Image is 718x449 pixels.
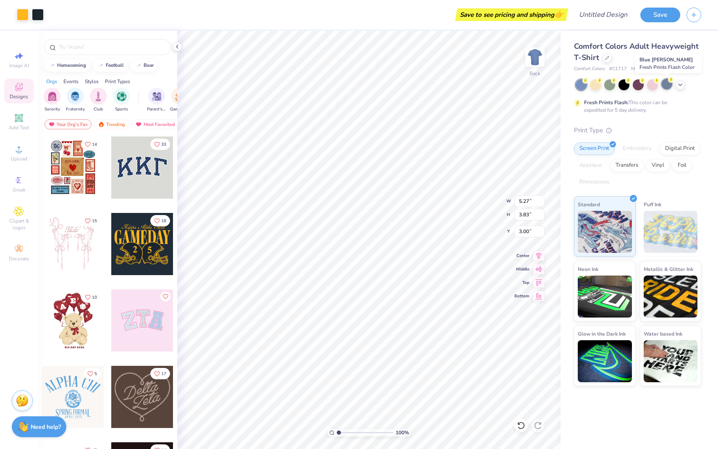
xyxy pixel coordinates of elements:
span: Fraternity [66,106,85,113]
img: most_fav.gif [48,121,55,127]
span: Center [514,253,529,259]
span: 10 [92,295,97,299]
div: Transfers [610,159,644,172]
img: Sorority Image [47,92,57,101]
span: Image AI [9,62,29,69]
span: Standard [578,200,600,209]
div: homecoming [57,63,86,68]
span: Middle [514,266,529,272]
span: Designs [10,93,28,100]
span: 15 [92,219,97,223]
div: Applique [574,159,608,172]
div: Vinyl [646,159,670,172]
img: Puff Ink [644,211,698,253]
div: Screen Print [574,142,615,155]
div: filter for Game Day [170,88,189,113]
img: trend_line.gif [49,63,55,68]
span: Minimum Order: 24 + [631,66,673,73]
strong: Need help? [31,423,61,431]
div: Foil [672,159,692,172]
span: Decorate [9,255,29,262]
div: filter for Parent's Weekend [147,88,166,113]
span: 18 [161,219,166,223]
button: Like [150,139,170,150]
img: Back [527,49,543,66]
button: homecoming [44,59,90,72]
span: Sorority [45,106,60,113]
img: Club Image [94,92,103,101]
span: Fresh Prints Flash Color [639,64,694,71]
div: Events [63,78,79,85]
div: filter for Fraternity [66,88,85,113]
span: 14 [92,142,97,147]
div: Print Types [105,78,130,85]
button: Like [150,215,170,226]
span: Greek [13,186,26,193]
button: filter button [90,88,107,113]
img: Sports Image [117,92,126,101]
div: Rhinestones [574,176,615,189]
span: Top [514,280,529,286]
div: Blue [PERSON_NAME] [635,54,702,73]
strong: Fresh Prints Flash: [584,99,629,106]
span: Parent's Weekend [147,106,166,113]
div: Most Favorited [131,119,179,129]
button: filter button [66,88,85,113]
button: Like [81,139,101,150]
span: 5 [94,372,97,376]
img: Glow in the Dark Ink [578,340,632,382]
button: filter button [113,88,130,113]
div: Your Org's Fav [45,119,92,129]
span: Club [94,106,103,113]
span: Comfort Colors [574,66,605,73]
img: Standard [578,211,632,253]
div: Digital Print [660,142,700,155]
img: Game Day Image [175,92,185,101]
span: Sports [115,106,128,113]
img: Water based Ink [644,340,698,382]
img: Parent's Weekend Image [152,92,162,101]
button: bear [131,59,157,72]
span: # C1717 [609,66,627,73]
button: filter button [44,88,60,113]
span: 33 [161,142,166,147]
div: Embroidery [617,142,657,155]
button: Like [150,368,170,379]
button: Like [81,215,101,226]
span: Clipart & logos [4,218,34,231]
div: Print Type [574,126,701,135]
div: Save to see pricing and shipping [457,8,566,21]
button: Like [160,291,170,302]
img: Metallic & Glitter Ink [644,276,698,318]
span: 17 [161,372,166,376]
div: bear [144,63,154,68]
div: football [106,63,124,68]
span: 👉 [554,9,563,19]
span: Comfort Colors Adult Heavyweight T-Shirt [574,41,699,63]
input: Try "Alpha" [58,43,165,51]
span: Water based Ink [644,329,682,338]
button: Save [640,8,680,22]
input: Untitled Design [572,6,634,23]
div: Trending [94,119,129,129]
span: 100 % [396,429,409,436]
span: Add Text [9,124,29,131]
div: Orgs [46,78,57,85]
span: Glow in the Dark Ink [578,329,626,338]
div: Back [529,70,540,77]
span: Metallic & Glitter Ink [644,265,693,273]
div: filter for Sorority [44,88,60,113]
span: Bottom [514,293,529,299]
span: Neon Ink [578,265,598,273]
img: trending.gif [98,121,105,127]
img: Fraternity Image [71,92,80,101]
button: filter button [170,88,189,113]
div: filter for Club [90,88,107,113]
img: Neon Ink [578,276,632,318]
img: trend_line.gif [97,63,104,68]
img: trend_line.gif [135,63,142,68]
div: filter for Sports [113,88,130,113]
div: This color can be expedited for 5 day delivery. [584,99,687,114]
button: filter button [147,88,166,113]
span: Game Day [170,106,189,113]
